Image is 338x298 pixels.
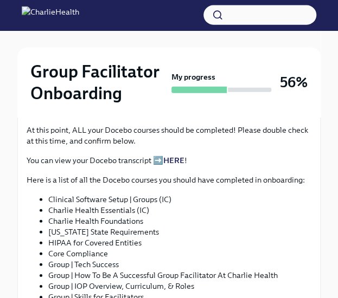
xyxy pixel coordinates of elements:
p: Here is a list of all the Docebo courses you should have completed in onboarding: [27,174,311,185]
li: Charlie Health Foundations [48,216,311,226]
img: CharlieHealth [22,7,79,24]
li: Clinical Software Setup | Groups (IC) [48,194,311,205]
li: Group | How To Be A Successful Group Facilitator At Charlie Health [48,270,311,281]
li: Group | IOP Overview, Curriculum, & Roles [48,281,311,291]
li: Group | Tech Success [48,259,311,270]
h3: 56% [280,73,308,92]
li: Charlie Health Essentials (IC) [48,205,311,216]
li: [US_STATE] State Requirements [48,226,311,237]
strong: My progress [171,72,215,82]
li: HIPAA for Covered Entities [48,237,311,248]
a: HERE [163,156,184,165]
li: Core Compliance [48,248,311,259]
p: At this point, ALL your Docebo courses should be completed! Please double check at this time, and... [27,125,311,146]
h2: Group Facilitator Onboarding [30,61,167,104]
p: You can view your Docebo transcript ➡️ ! [27,155,311,166]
